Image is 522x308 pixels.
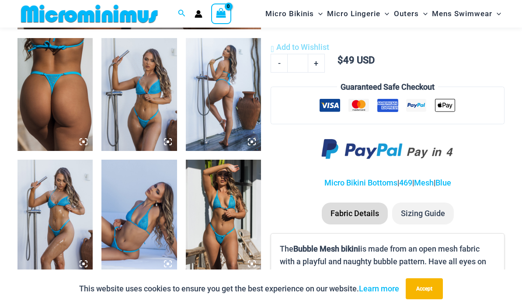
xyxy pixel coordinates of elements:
[392,203,454,224] li: Sizing Guide
[280,242,495,281] p: The is made from an open mesh fabric with a playful and naughty bubble pattern. Have all eyes on ...
[338,55,343,66] span: $
[101,38,177,151] img: Bubble Mesh Highlight Blue 323 Underwire Top 469 Thong
[178,8,186,19] a: Search icon link
[17,4,161,24] img: MM SHOP LOGO FLAT
[406,278,443,299] button: Accept
[430,3,503,25] a: Mens SwimwearMenu ToggleMenu Toggle
[293,244,360,253] b: Bubble Mesh bikini
[262,1,505,26] nav: Site Navigation
[327,3,380,25] span: Micro Lingerie
[324,178,397,187] a: Micro Bikini Bottoms
[287,54,308,72] input: Product quantity
[276,42,329,52] span: Add to Wishlist
[186,160,261,273] img: Bubble Mesh Highlight Blue 309 Tri Top 469 Thong
[263,3,325,25] a: Micro BikinisMenu ToggleMenu Toggle
[271,41,329,54] a: Add to Wishlist
[338,55,375,66] bdi: 49 USD
[265,3,314,25] span: Micro Bikinis
[79,282,399,295] p: This website uses cookies to ensure you get the best experience on our website.
[359,284,399,293] a: Learn more
[394,3,419,25] span: Outers
[271,176,505,189] p: | | |
[271,54,287,72] a: -
[322,203,388,224] li: Fabric Details
[492,3,501,25] span: Menu Toggle
[101,160,177,273] img: Bubble Mesh Highlight Blue 309 Tri Top 469 Thong
[17,38,93,151] img: Bubble Mesh Highlight Blue 469 Thong
[186,38,261,151] img: Bubble Mesh Highlight Blue 323 Underwire Top 469 Thong
[314,3,323,25] span: Menu Toggle
[399,178,412,187] a: 469
[414,178,434,187] a: Mesh
[432,3,492,25] span: Mens Swimwear
[392,3,430,25] a: OutersMenu ToggleMenu Toggle
[419,3,428,25] span: Menu Toggle
[195,10,202,18] a: Account icon link
[17,160,93,273] img: Bubble Mesh Highlight Blue 323 Underwire Top 469 Thong
[325,3,391,25] a: Micro LingerieMenu ToggleMenu Toggle
[308,54,325,72] a: +
[435,178,451,187] a: Blue
[380,3,389,25] span: Menu Toggle
[211,3,231,24] a: View Shopping Cart, empty
[337,80,438,94] legend: Guaranteed Safe Checkout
